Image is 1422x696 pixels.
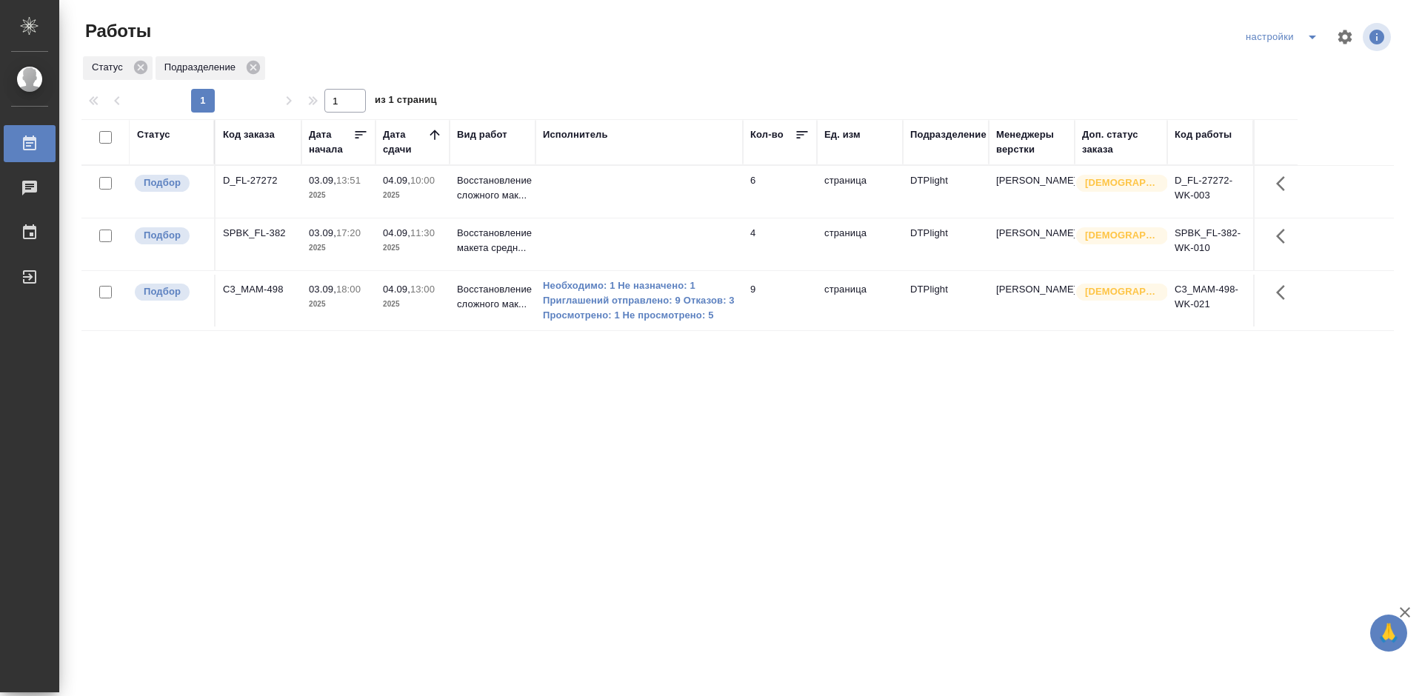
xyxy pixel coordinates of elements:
p: Статус [92,60,128,75]
td: DTPlight [903,166,989,218]
td: страница [817,275,903,327]
div: Менеджеры верстки [996,127,1067,157]
a: Необходимо: 1 Не назначено: 1 Приглашений отправлено: 9 Отказов: 3 Просмотрено: 1 Не просмотрено: 5 [543,278,735,323]
span: 🙏 [1376,618,1401,649]
p: Восстановление сложного мак... [457,282,528,312]
div: split button [1242,25,1327,49]
p: [PERSON_NAME] [996,282,1067,297]
td: 4 [743,218,817,270]
div: Можно подбирать исполнителей [133,226,207,246]
td: 9 [743,275,817,327]
td: DTPlight [903,275,989,327]
p: 13:00 [410,284,435,295]
p: 2025 [383,188,442,203]
div: D_FL-27272 [223,173,294,188]
p: 2025 [309,188,368,203]
div: Дата начала [309,127,353,157]
p: 17:20 [336,227,361,238]
p: [DEMOGRAPHIC_DATA] [1085,175,1159,190]
div: Подразделение [156,56,265,80]
p: 2025 [383,297,442,312]
button: Здесь прячутся важные кнопки [1267,275,1303,310]
p: 03.09, [309,175,336,186]
button: 🙏 [1370,615,1407,652]
p: 03.09, [309,227,336,238]
div: C3_MAM-498 [223,282,294,297]
p: Подбор [144,284,181,299]
p: 13:51 [336,175,361,186]
button: Здесь прячутся важные кнопки [1267,218,1303,254]
p: 04.09, [383,284,410,295]
div: Кол-во [750,127,784,142]
p: 04.09, [383,227,410,238]
td: C3_MAM-498-WK-021 [1167,275,1253,327]
td: страница [817,218,903,270]
div: Исполнитель [543,127,608,142]
p: 2025 [383,241,442,255]
td: 6 [743,166,817,218]
div: Код заказа [223,127,275,142]
p: 11:30 [410,227,435,238]
div: Ед. изм [824,127,861,142]
p: Подбор [144,175,181,190]
p: 18:00 [336,284,361,295]
span: Работы [81,19,151,43]
div: Вид работ [457,127,507,142]
td: D_FL-27272-WK-003 [1167,166,1253,218]
p: 2025 [309,241,368,255]
p: Восстановление макета средн... [457,226,528,255]
td: страница [817,166,903,218]
span: из 1 страниц [375,91,437,113]
div: Код работы [1175,127,1232,142]
p: [PERSON_NAME] [996,226,1067,241]
p: 2025 [309,297,368,312]
span: Настроить таблицу [1327,19,1363,55]
p: 04.09, [383,175,410,186]
div: Подразделение [910,127,987,142]
td: DTPlight [903,218,989,270]
p: [PERSON_NAME] [996,173,1067,188]
span: Посмотреть информацию [1363,23,1394,51]
div: Доп. статус заказа [1082,127,1160,157]
div: Статус [137,127,170,142]
div: Статус [83,56,153,80]
div: Можно подбирать исполнителей [133,282,207,302]
p: Восстановление сложного мак... [457,173,528,203]
p: 03.09, [309,284,336,295]
div: Можно подбирать исполнителей [133,173,207,193]
p: Подразделение [164,60,241,75]
p: [DEMOGRAPHIC_DATA] [1085,228,1159,243]
button: Здесь прячутся важные кнопки [1267,166,1303,201]
div: SPBK_FL-382 [223,226,294,241]
p: [DEMOGRAPHIC_DATA] [1085,284,1159,299]
td: SPBK_FL-382-WK-010 [1167,218,1253,270]
div: Дата сдачи [383,127,427,157]
p: Подбор [144,228,181,243]
p: 10:00 [410,175,435,186]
